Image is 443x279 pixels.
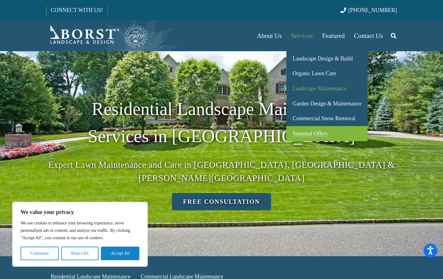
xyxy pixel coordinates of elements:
span: Garden Design & Maintenance [293,101,361,107]
a: About Us [252,20,286,51]
a: CONNECT WITH US! [46,3,107,18]
span: Organic Lawn Care [293,70,336,76]
span: Landscape Design & Build [293,55,353,62]
a: Free consultation [172,193,271,210]
button: Customise [21,247,59,260]
a: Services [286,20,317,51]
span: Services [291,32,313,39]
a: Search [387,28,400,43]
div: We value your privacy [12,202,148,267]
span: Expert Lawn Maintenance and Care in [GEOGRAPHIC_DATA], [GEOGRAPHIC_DATA] & [PERSON_NAME][GEOGRAPH... [48,160,395,183]
a: Seasonal Offers [286,126,368,141]
span: Commercial Snow Removal [293,115,355,121]
a: Borst-Logo [46,23,148,48]
a: Landscape Maintenance [286,81,368,96]
span: Residential Landscape Maintenance Services in [GEOGRAPHIC_DATA] [88,99,355,146]
a: Organic Lawn Care [286,66,368,81]
a: Featured [317,20,349,51]
a: Landscape Design & Build [286,51,368,66]
a: [PHONE_NUMBER] [341,7,397,13]
span: Contact Us [354,32,383,39]
button: Reject All [61,247,98,260]
span: About Us [257,32,282,39]
span: Seasonal Offers [293,130,328,137]
a: Contact Us [349,20,388,51]
p: We use cookies to enhance your browsing experience, serve personalised ads or content, and analys... [21,220,139,242]
span: Featured [322,32,345,39]
a: Commercial Snow Removal [286,111,368,126]
a: Garden Design & Maintenance [286,96,368,111]
button: Accept All [101,247,139,260]
span: Landscape Maintenance [293,85,346,92]
span: [PHONE_NUMBER] [348,7,397,13]
p: We value your privacy [21,208,139,216]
